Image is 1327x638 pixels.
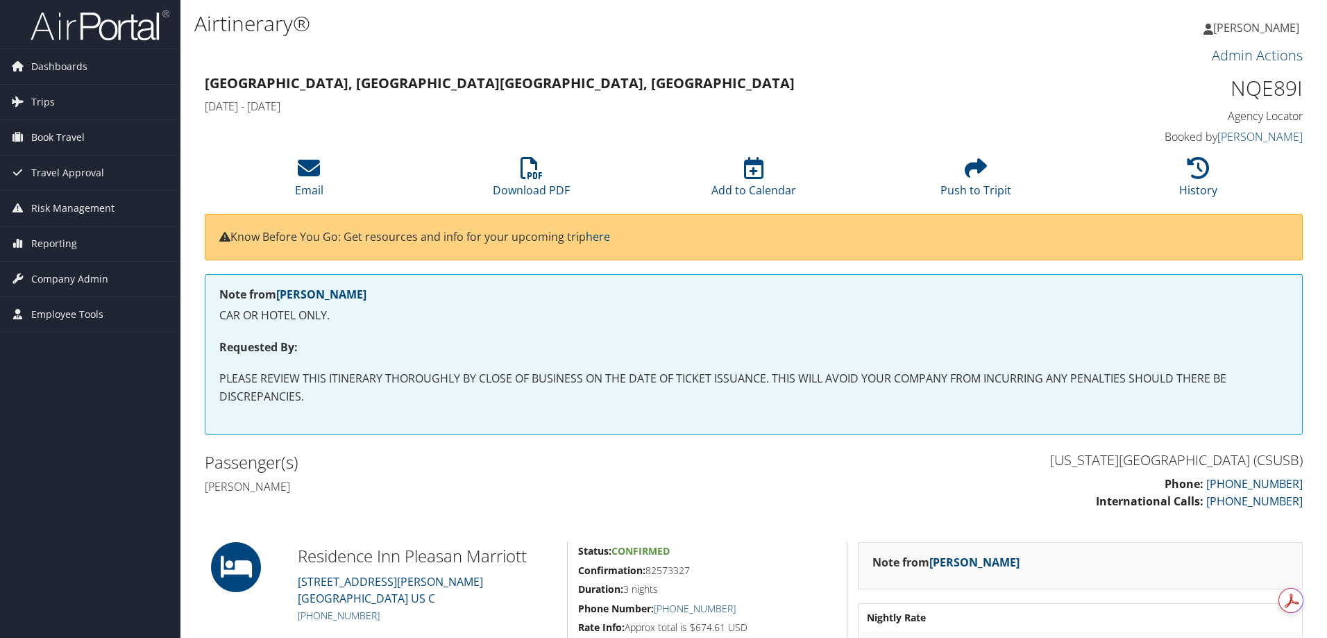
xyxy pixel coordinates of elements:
p: Know Before You Go: Get resources and info for your upcoming trip [219,228,1288,246]
a: here [586,229,610,244]
a: [PHONE_NUMBER] [298,609,380,622]
p: CAR OR HOTEL ONLY. [219,307,1288,325]
h2: Residence Inn Pleasan Marriott [298,544,557,568]
span: Employee Tools [31,297,103,332]
a: Email [295,165,323,198]
a: Add to Calendar [711,165,796,198]
strong: Note from [219,287,366,302]
h2: Passenger(s) [205,451,743,474]
span: [PERSON_NAME] [1213,20,1299,35]
strong: Duration: [578,582,623,596]
strong: Requested By: [219,339,298,355]
a: [PERSON_NAME] [276,287,366,302]
a: [PHONE_NUMBER] [1206,476,1303,492]
a: [PHONE_NUMBER] [654,602,736,615]
h1: NQE89I [1044,74,1303,103]
a: [PERSON_NAME] [1217,129,1303,144]
strong: Rate Info: [578,621,625,634]
h4: [DATE] - [DATE] [205,99,1023,114]
strong: International Calls: [1096,494,1203,509]
h4: [PERSON_NAME] [205,479,743,494]
span: Book Travel [31,120,85,155]
span: Confirmed [611,544,670,557]
span: Trips [31,85,55,119]
p: PLEASE REVIEW THIS ITINERARY THOROUGHLY BY CLOSE OF BUSINESS ON THE DATE OF TICKET ISSUANCE. THIS... [219,370,1288,405]
h4: Booked by [1044,129,1303,144]
span: Dashboards [31,49,87,84]
strong: Status: [578,544,611,557]
img: airportal-logo.png [31,9,169,42]
h5: 82573327 [578,564,836,578]
a: Push to Tripit [940,165,1011,198]
h5: Approx total is $674.61 USD [578,621,836,635]
a: [PERSON_NAME] [929,555,1020,570]
span: Reporting [31,226,77,261]
strong: Note from [872,555,1020,570]
h4: Agency Locator [1044,108,1303,124]
strong: Confirmation: [578,564,645,577]
strong: Phone Number: [578,602,654,615]
a: Download PDF [493,165,570,198]
a: History [1179,165,1217,198]
th: Nightly Rate [860,605,1301,630]
a: [PHONE_NUMBER] [1206,494,1303,509]
h5: 3 nights [578,582,836,596]
h3: [US_STATE][GEOGRAPHIC_DATA] (CSUSB) [764,451,1303,470]
span: Company Admin [31,262,108,296]
strong: [GEOGRAPHIC_DATA], [GEOGRAPHIC_DATA] [GEOGRAPHIC_DATA], [GEOGRAPHIC_DATA] [205,74,795,92]
a: Admin Actions [1212,46,1303,65]
span: Travel Approval [31,156,104,190]
a: [STREET_ADDRESS][PERSON_NAME][GEOGRAPHIC_DATA] US C [298,574,483,606]
strong: Phone: [1165,476,1203,492]
a: [PERSON_NAME] [1203,7,1313,49]
h1: Airtinerary® [194,9,940,38]
span: Risk Management [31,191,115,226]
